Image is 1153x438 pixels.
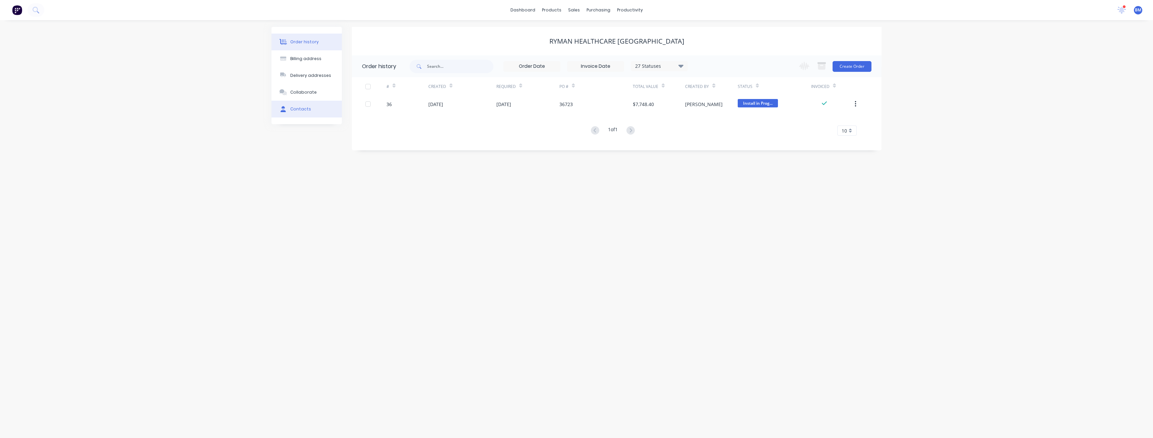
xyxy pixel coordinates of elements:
span: 10 [842,127,847,134]
input: Invoice Date [567,61,624,71]
div: Delivery addresses [290,72,331,79]
div: Collaborate [290,89,317,95]
button: Delivery addresses [271,67,342,84]
div: Invoiced [811,84,830,90]
div: 1 of 1 [608,126,618,136]
div: Required [496,77,559,96]
div: # [386,84,389,90]
div: Order history [362,62,396,70]
span: Install in Prog... [738,99,778,107]
div: Total Value [633,84,658,90]
button: Order history [271,34,342,50]
div: productivity [614,5,646,15]
input: Search... [427,60,493,73]
a: dashboard [507,5,539,15]
div: Created By [685,77,737,96]
div: Order history [290,39,319,45]
div: Status [738,84,752,90]
div: Created [428,77,496,96]
div: $7,748.40 [633,101,654,108]
div: Created By [685,84,709,90]
input: Order Date [504,61,560,71]
button: Create Order [833,61,871,72]
button: Collaborate [271,84,342,101]
div: 36723 [559,101,573,108]
div: [DATE] [428,101,443,108]
div: 27 Statuses [631,62,687,70]
div: [DATE] [496,101,511,108]
div: sales [565,5,583,15]
div: Contacts [290,106,311,112]
div: PO # [559,84,568,90]
span: BM [1135,7,1141,13]
button: Billing address [271,50,342,67]
div: PO # [559,77,633,96]
button: Contacts [271,101,342,117]
div: Ryman Healthcare [GEOGRAPHIC_DATA] [549,37,684,45]
div: Billing address [290,56,321,62]
div: Required [496,84,516,90]
div: # [386,77,428,96]
div: products [539,5,565,15]
div: purchasing [583,5,614,15]
div: Created [428,84,446,90]
div: 36 [386,101,392,108]
div: Total Value [633,77,685,96]
div: Status [738,77,811,96]
div: [PERSON_NAME] [685,101,723,108]
img: Factory [12,5,22,15]
div: Invoiced [811,77,853,96]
